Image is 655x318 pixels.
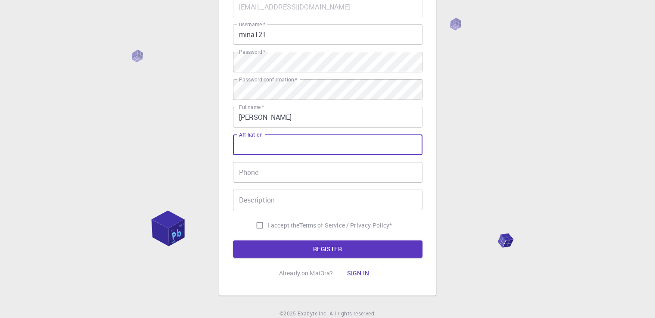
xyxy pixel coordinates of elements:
[279,269,333,277] p: Already on Mat3ra?
[239,21,265,28] label: username
[239,48,265,56] label: Password
[298,309,328,318] a: Exabyte Inc.
[239,76,297,83] label: Password confirmation
[233,240,422,258] button: REGISTER
[299,221,392,230] a: Terms of Service / Privacy Policy*
[268,221,300,230] span: I accept the
[239,131,262,138] label: Affiliation
[329,309,376,318] span: All rights reserved.
[239,103,264,111] label: Fullname
[298,310,328,317] span: Exabyte Inc.
[279,309,298,318] span: © 2025
[299,221,392,230] p: Terms of Service / Privacy Policy *
[340,265,376,282] button: Sign in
